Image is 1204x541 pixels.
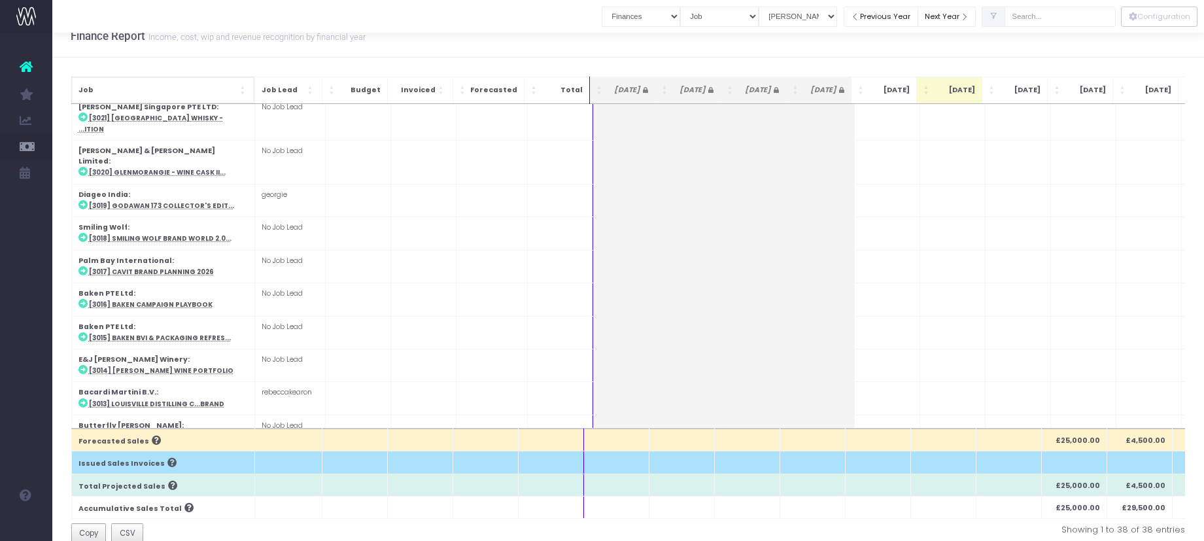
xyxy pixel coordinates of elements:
[71,184,254,217] td: :
[394,85,436,96] span: Invoiced
[71,349,254,382] td: :
[1041,429,1107,451] th: £25,000.00
[923,84,931,97] span: Sep 25: Activate to sort
[254,283,325,316] td: No Job Lead
[78,355,188,364] strong: E&J [PERSON_NAME] Winery
[254,184,325,217] td: georgie
[262,85,305,96] span: Job Lead
[844,7,918,27] button: Previous Year
[16,515,36,534] img: images/default_profile_image.png
[78,288,133,298] strong: Baken PTE Ltd
[542,85,583,96] span: Total
[79,527,98,539] span: Copy
[531,84,539,97] span: Total: Activate to sort
[1107,429,1172,451] th: £4,500.00
[727,84,735,97] span: Jun 25 <i class="fa fa-lock"></i>: Activate to sort
[254,250,325,283] td: No Job Lead
[254,97,325,141] td: No Job Lead
[145,29,366,43] small: Income, cost, wip and revenue recognition by financial year
[1005,7,1116,27] input: Search...
[1185,84,1193,97] span: Jan 26: Activate to sort
[71,217,254,250] td: :
[638,523,1186,536] div: Showing 1 to 38 of 38 entries
[78,222,128,232] strong: Smiling Wolf
[329,84,337,97] span: Budget: Activate to sort
[78,322,133,332] strong: Baken PTE Ltd
[438,84,446,97] span: Invoiced: Activate to sort
[1121,7,1197,27] button: Configuration
[989,84,997,97] span: Oct 25: Activate to sort
[470,85,517,96] span: Forecasted
[89,400,224,408] abbr: [3013] Louisville Distilling Co NTW Brand
[596,84,604,97] span: Apr 25 <i class="fa fa-lock"></i>: Activate to sort
[858,84,866,97] span: Aug 25: Activate to sort
[254,415,325,447] td: No Job Lead
[71,29,366,43] h3: Finance Report
[254,140,325,184] td: No Job Lead
[71,316,254,349] td: :
[254,349,325,382] td: No Job Lead
[1054,84,1062,97] span: Nov 25: Activate to sort
[918,7,976,27] button: Next Year
[89,300,213,309] abbr: [3016] Baken Campaign Playbook
[738,85,779,96] span: [DATE]
[662,84,670,97] span: May 25 <i class="fa fa-lock"></i>: Activate to sort
[1041,474,1107,496] th: £25,000.00
[78,421,182,430] strong: Butterfly [PERSON_NAME]
[78,85,237,96] span: Job
[71,382,254,415] td: :
[934,85,975,96] span: [DATE]
[71,415,254,447] td: :
[607,85,648,96] span: [DATE]
[89,201,234,210] abbr: [3019] Godawan 173 Collector's Edition
[254,316,325,349] td: No Job Lead
[1121,7,1197,27] div: Vertical button group
[89,234,232,243] abbr: [3018] Smiling Wolf Brand World 2.0
[460,84,468,97] span: Forecasted: Activate to sort
[78,481,165,492] span: Total Projected Sales
[240,84,248,97] span: Job: Activate to sort
[71,140,254,184] td: :
[254,382,325,415] td: rebeccakearon
[78,436,149,447] span: Forecasted Sales
[78,114,223,133] abbr: [3021] Highland Park Whisky - 2026 LNY Limited Edition
[89,268,214,276] abbr: [3017] Cavit Brand Planning 2026
[78,459,165,469] span: Issued Sales Invoices
[254,217,325,250] td: No Job Lead
[1130,85,1171,96] span: [DATE]
[869,85,910,96] span: [DATE]
[1120,84,1127,97] span: Dec 25: Activate to sort
[339,85,381,96] span: Budget
[89,168,226,177] abbr: [3020] Glenmorangie - Wine Cask II
[120,527,135,539] span: CSV
[1107,496,1172,518] th: £29,500.00
[71,97,254,141] td: :
[999,85,1041,96] span: [DATE]
[89,334,231,342] abbr: [3015] Baken BVI & Packaging Refresh
[672,85,714,96] span: [DATE]
[78,256,172,266] strong: Palm Bay International
[78,190,128,200] strong: Diageo India
[89,366,233,375] abbr: [3014] Monte Rosso Wine Portfolio
[1041,496,1107,518] th: £25,000.00
[307,84,315,97] span: Job Lead: Activate to sort
[71,250,254,283] td: :
[78,387,156,397] strong: Bacardi Martini B.V.
[78,146,215,166] strong: [PERSON_NAME] & [PERSON_NAME] Limited
[1065,85,1106,96] span: [DATE]
[803,85,844,96] span: [DATE]
[793,84,800,97] span: Jul 25 <i class="fa fa-lock"></i>: Activate to sort
[1107,474,1172,496] th: £4,500.00
[78,504,182,514] span: Accumulative Sales Total
[71,283,254,316] td: :
[78,102,216,112] strong: [PERSON_NAME] Singapore PTE LTD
